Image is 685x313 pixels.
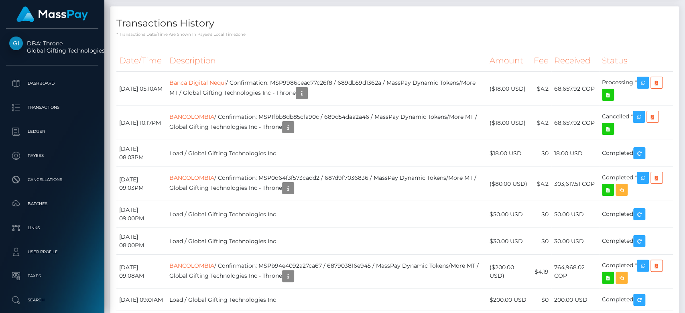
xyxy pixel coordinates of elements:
img: MassPay Logo [16,6,88,22]
td: [DATE] 08:03PM [116,140,167,167]
p: Payees [9,150,95,162]
td: ($18.00 USD) [487,106,531,140]
h4: Transactions History [116,16,673,30]
th: Amount [487,50,531,72]
td: Cancelled * [599,106,673,140]
p: Transactions [9,102,95,114]
p: Search [9,294,95,306]
td: Completed [599,228,673,255]
a: Taxes [6,266,98,286]
td: $4.2 [531,106,551,140]
td: ($80.00 USD) [487,167,531,201]
span: DBA: Throne Global Gifting Technologies Inc [6,40,98,54]
th: Fee [531,50,551,72]
td: [DATE] 09:00PM [116,201,167,228]
td: 50.00 USD [551,201,599,228]
td: $200.00 USD [487,289,531,311]
p: Links [9,222,95,234]
td: $0 [531,140,551,167]
p: User Profile [9,246,95,258]
p: Batches [9,198,95,210]
td: / Confirmation: MSP0d64f3f573cadd2 / 687d9f7036836 / MassPay Dynamic Tokens/More MT / Global Gift... [167,167,487,201]
a: Search [6,290,98,310]
td: ($200.00 USD) [487,255,531,289]
td: 18.00 USD [551,140,599,167]
td: / Confirmation: MSPb94e4092a27ca67 / 687903816e945 / MassPay Dynamic Tokens/More MT / Global Gift... [167,255,487,289]
td: $18.00 USD [487,140,531,167]
a: BANCOLOMBIA [169,174,214,181]
td: Load / Global Gifting Technologies Inc [167,289,487,311]
a: BANCOLOMBIA [169,262,214,269]
a: Ledger [6,122,98,142]
td: / Confirmation: MSP9986cead77c26f8 / 689db59d1362a / MassPay Dynamic Tokens/More MT / Global Gift... [167,72,487,106]
a: User Profile [6,242,98,262]
td: 764,968.02 COP [551,255,599,289]
td: ($18.00 USD) [487,72,531,106]
td: $4.19 [531,255,551,289]
td: $4.2 [531,72,551,106]
td: Load / Global Gifting Technologies Inc [167,201,487,228]
a: Transactions [6,98,98,118]
td: $0 [531,228,551,255]
td: 303,617.51 COP [551,167,599,201]
td: Completed * [599,167,673,201]
p: Cancellations [9,174,95,186]
th: Status [599,50,673,72]
p: Taxes [9,270,95,282]
td: $30.00 USD [487,228,531,255]
th: Date/Time [116,50,167,72]
td: Completed [599,289,673,311]
a: Cancellations [6,170,98,190]
a: Dashboard [6,73,98,93]
a: Payees [6,146,98,166]
p: Dashboard [9,77,95,89]
td: Processing * [599,72,673,106]
td: Completed [599,201,673,228]
td: 68,657.92 COP [551,106,599,140]
td: Completed [599,140,673,167]
td: $4.2 [531,167,551,201]
td: 68,657.92 COP [551,72,599,106]
td: $0 [531,289,551,311]
td: [DATE] 10:17PM [116,106,167,140]
td: Load / Global Gifting Technologies Inc [167,228,487,255]
td: Load / Global Gifting Technologies Inc [167,140,487,167]
th: Description [167,50,487,72]
th: Received [551,50,599,72]
td: $0 [531,201,551,228]
td: [DATE] 08:00PM [116,228,167,255]
td: [DATE] 09:01AM [116,289,167,311]
td: [DATE] 05:10AM [116,72,167,106]
td: 200.00 USD [551,289,599,311]
a: Batches [6,194,98,214]
a: Banca Digital Nequi [169,79,226,86]
a: Links [6,218,98,238]
td: $50.00 USD [487,201,531,228]
a: BANCOLOMBIA [169,113,214,120]
p: * Transactions date/time are shown in payee's local timezone [116,31,673,37]
p: Ledger [9,126,95,138]
td: 30.00 USD [551,228,599,255]
img: Global Gifting Technologies Inc [9,37,23,50]
td: [DATE] 09:08AM [116,255,167,289]
td: [DATE] 09:03PM [116,167,167,201]
td: / Confirmation: MSP1fbb8db85cfa90c / 689d54daa2a46 / MassPay Dynamic Tokens/More MT / Global Gift... [167,106,487,140]
td: Completed * [599,255,673,289]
